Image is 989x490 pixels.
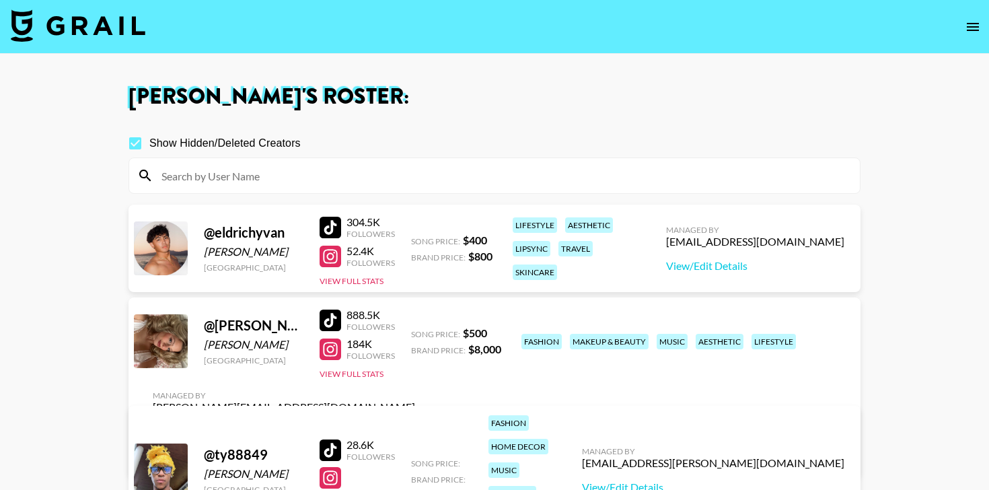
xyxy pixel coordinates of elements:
[153,390,415,400] div: Managed By
[463,326,487,339] strong: $ 500
[657,334,688,349] div: music
[204,467,303,481] div: [PERSON_NAME]
[11,9,145,42] img: Grail Talent
[411,475,466,485] span: Brand Price:
[204,317,303,334] div: @ [PERSON_NAME]
[468,343,501,355] strong: $ 8,000
[752,334,796,349] div: lifestyle
[582,456,844,470] div: [EMAIL_ADDRESS][PERSON_NAME][DOMAIN_NAME]
[513,217,557,233] div: lifestyle
[582,446,844,456] div: Managed By
[320,276,383,286] button: View Full Stats
[666,235,844,248] div: [EMAIL_ADDRESS][DOMAIN_NAME]
[346,258,395,268] div: Followers
[488,462,519,478] div: music
[346,452,395,462] div: Followers
[513,241,550,256] div: lipsync
[204,355,303,365] div: [GEOGRAPHIC_DATA]
[346,337,395,351] div: 184K
[488,415,529,431] div: fashion
[204,262,303,273] div: [GEOGRAPHIC_DATA]
[411,458,460,468] span: Song Price:
[204,245,303,258] div: [PERSON_NAME]
[513,265,557,280] div: skincare
[463,234,487,246] strong: $ 400
[346,438,395,452] div: 28.6K
[346,322,395,332] div: Followers
[468,250,492,262] strong: $ 800
[411,329,460,339] span: Song Price:
[204,446,303,463] div: @ ty88849
[204,338,303,351] div: [PERSON_NAME]
[666,225,844,235] div: Managed By
[204,224,303,241] div: @ eldrichyvan
[149,135,301,151] span: Show Hidden/Deleted Creators
[346,244,395,258] div: 52.4K
[558,241,593,256] div: travel
[666,259,844,273] a: View/Edit Details
[129,86,860,108] h1: [PERSON_NAME] 's Roster:
[570,334,649,349] div: makeup & beauty
[153,165,852,186] input: Search by User Name
[565,217,613,233] div: aesthetic
[153,400,415,414] div: [PERSON_NAME][EMAIL_ADDRESS][DOMAIN_NAME]
[959,13,986,40] button: open drawer
[411,236,460,246] span: Song Price:
[346,229,395,239] div: Followers
[488,439,548,454] div: home decor
[346,351,395,361] div: Followers
[320,369,383,379] button: View Full Stats
[346,215,395,229] div: 304.5K
[411,252,466,262] span: Brand Price:
[521,334,562,349] div: fashion
[346,308,395,322] div: 888.5K
[696,334,743,349] div: aesthetic
[411,345,466,355] span: Brand Price:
